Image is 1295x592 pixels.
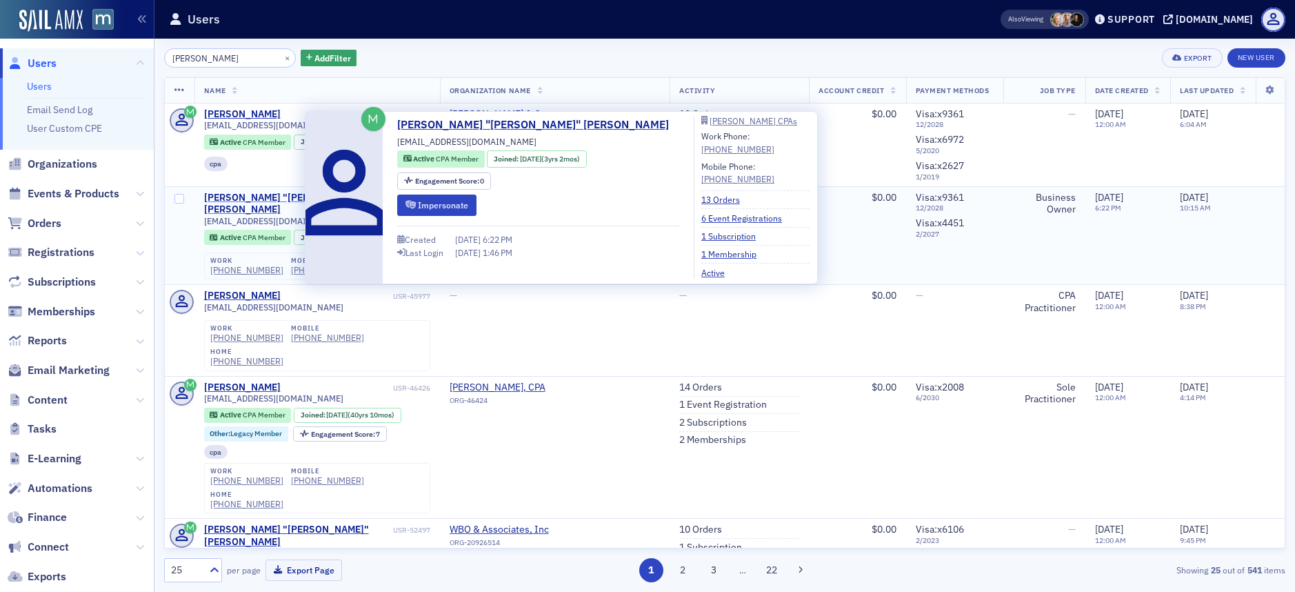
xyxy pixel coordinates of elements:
div: 0 [415,177,485,185]
a: Active CPA Member [210,411,285,420]
span: Automations [28,481,92,496]
div: Active: Active: CPA Member [204,230,292,245]
a: [PHONE_NUMBER] [701,143,774,155]
a: [PHONE_NUMBER] [210,333,283,343]
span: [DATE] [326,410,348,420]
div: Support [1107,13,1155,26]
a: 1 Event Registration [679,399,767,411]
span: [EMAIL_ADDRESS][DOMAIN_NAME] [397,135,536,148]
span: Viewing [1008,14,1043,24]
span: Finance [28,510,67,525]
span: CPA Member [243,410,285,420]
a: 10 Orders [679,524,722,536]
a: Email Marketing [8,363,110,378]
span: Add Filter [314,52,351,64]
span: [DATE] [1095,523,1123,535]
span: … [733,564,752,576]
span: Emily Trott [1060,12,1074,27]
span: [DATE] [1180,523,1208,535]
span: Connect [28,540,69,555]
span: Caldwell & Company [450,108,575,121]
span: Joined : [301,233,327,242]
a: Active CPA Member [210,233,285,242]
a: 1 Subscription [679,542,742,554]
img: SailAMX [92,9,114,30]
a: Organizations [8,157,97,172]
h1: Users [188,11,220,28]
div: Showing out of items [921,564,1285,576]
a: Content [8,393,68,408]
a: 14 Orders [679,382,722,394]
div: [PHONE_NUMBER] [291,475,364,486]
button: × [281,51,294,63]
span: 6 / 2030 [916,393,994,402]
div: cpa [204,157,228,170]
span: [DATE] [1180,289,1208,302]
a: WBO & Associates, Inc [450,524,575,536]
div: CPA Practitioner [1013,290,1076,314]
a: Other:Legacy Member [210,429,282,438]
span: E-Learning [28,451,81,466]
div: [PERSON_NAME] "[PERSON_NAME]" [PERSON_NAME] [204,192,390,216]
div: [PHONE_NUMBER] [701,172,774,185]
span: Visa : x6106 [916,523,964,535]
button: [DOMAIN_NAME] [1163,14,1258,24]
time: 12:00 AM [1095,302,1126,311]
div: cpa [204,445,228,459]
strong: 25 [1208,564,1223,576]
span: $0.00 [872,289,896,302]
a: E-Learning [8,451,81,466]
div: Last Login [405,249,443,257]
span: Exports [28,569,66,584]
div: Joined: 1984-10-08 00:00:00 [294,408,401,423]
a: 1 Subscription [701,230,766,242]
span: Activity [679,86,715,95]
a: [PHONE_NUMBER] [210,499,283,509]
div: [PHONE_NUMBER] [210,265,283,275]
a: SailAMX [19,10,83,32]
a: 2 Subscriptions [679,417,747,429]
div: [PHONE_NUMBER] [210,475,283,486]
span: $0.00 [872,108,896,120]
div: mobile [291,467,364,475]
div: [PERSON_NAME] [204,290,281,302]
span: 6:22 PM [483,234,512,245]
span: [EMAIL_ADDRESS][DOMAIN_NAME] [204,216,343,226]
a: Users [27,80,52,92]
div: (3yrs 2mos) [520,154,580,165]
div: [PERSON_NAME] "[PERSON_NAME]" [PERSON_NAME] [204,524,391,548]
span: Visa : x2627 [916,159,964,172]
span: Payment Methods [916,86,990,95]
div: (40yrs 10mos) [326,411,394,420]
div: work [210,257,283,265]
strong: 541 [1245,564,1264,576]
span: [DATE] [1095,381,1123,393]
div: ORG-20926514 [450,538,575,552]
span: CPA Member [243,233,285,242]
span: [DATE] [1180,381,1208,393]
div: Engagement Score: 7 [293,426,387,442]
span: — [1068,523,1076,535]
a: [PERSON_NAME], CPA [450,382,575,394]
time: 4:14 PM [1180,393,1206,402]
span: Date Created [1095,86,1149,95]
time: 6:04 AM [1180,119,1207,129]
a: [PERSON_NAME] & Company [450,108,575,121]
span: Account Credit [819,86,884,95]
div: USR-52497 [393,526,430,535]
span: — [916,289,923,302]
span: Joined : [301,411,327,420]
span: Rebekah Olson [1050,12,1065,27]
button: Export Page [265,560,342,581]
time: 12:00 AM [1095,119,1126,129]
span: [DATE] [1095,108,1123,120]
a: [PHONE_NUMBER] [210,356,283,366]
div: Engagement Score: 0 [397,172,491,190]
span: Engagement Score : [415,176,481,186]
a: 2 Memberships [679,434,746,446]
span: [DATE] [520,154,541,164]
button: 3 [702,558,726,582]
